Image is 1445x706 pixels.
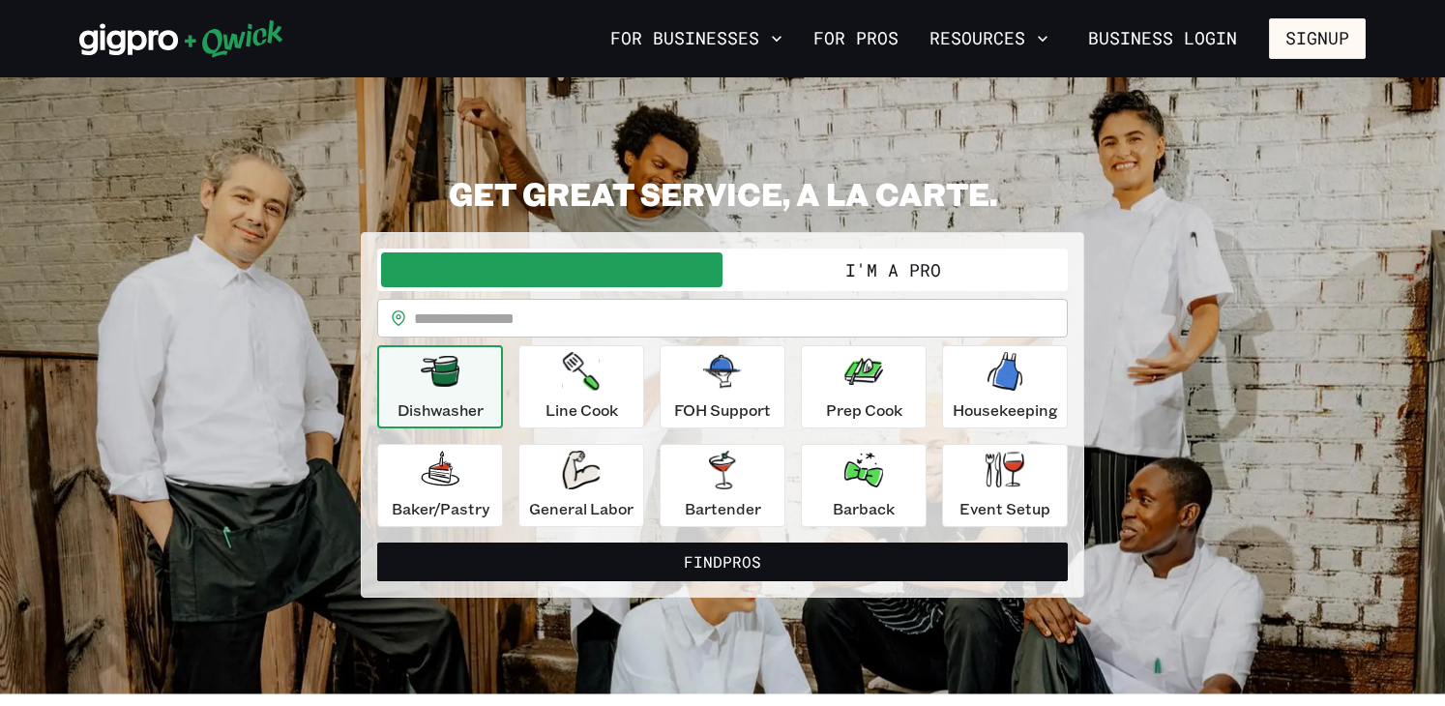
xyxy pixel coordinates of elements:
p: Baker/Pastry [392,497,489,520]
p: Event Setup [959,497,1050,520]
button: Resources [922,22,1056,55]
p: Housekeeping [953,398,1058,422]
button: For Businesses [603,22,790,55]
button: I'm a Pro [722,252,1064,287]
button: Line Cook [518,345,644,428]
p: FOH Support [674,398,771,422]
button: Housekeeping [942,345,1068,428]
button: Dishwasher [377,345,503,428]
a: Business Login [1072,18,1253,59]
button: Event Setup [942,444,1068,527]
h2: GET GREAT SERVICE, A LA CARTE. [361,174,1084,213]
button: Bartender [660,444,785,527]
button: I'm a Business [381,252,722,287]
button: Prep Cook [801,345,927,428]
p: Line Cook [546,398,618,422]
button: Barback [801,444,927,527]
p: Dishwasher [398,398,484,422]
p: Prep Cook [826,398,902,422]
p: Barback [833,497,895,520]
button: FOH Support [660,345,785,428]
button: FindPros [377,543,1068,581]
p: General Labor [529,497,634,520]
button: Baker/Pastry [377,444,503,527]
button: Signup [1269,18,1366,59]
p: Bartender [685,497,761,520]
button: General Labor [518,444,644,527]
a: For Pros [806,22,906,55]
